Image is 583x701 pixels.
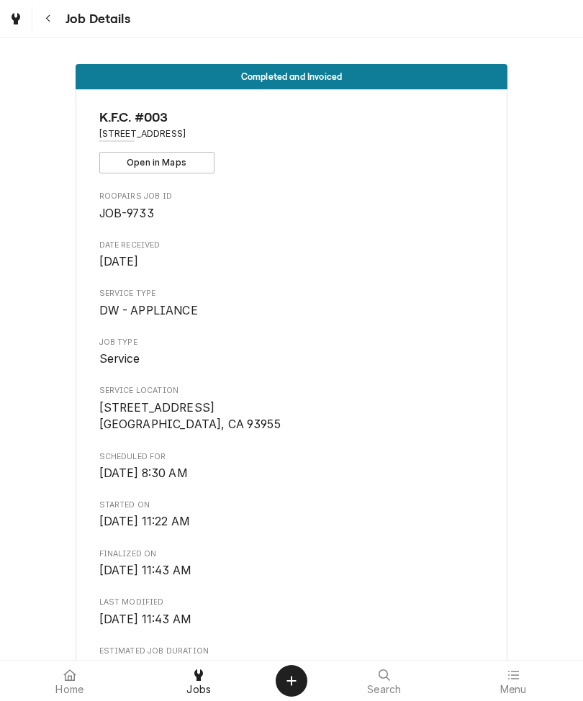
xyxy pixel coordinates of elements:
[500,684,527,695] span: Menu
[3,6,29,32] a: Go to Jobs
[99,302,484,320] span: Service Type
[99,108,484,173] div: Client Information
[99,399,484,433] span: Service Location
[99,401,281,432] span: [STREET_ADDRESS] [GEOGRAPHIC_DATA], CA 93955
[135,664,263,698] a: Jobs
[99,207,154,220] span: JOB-9733
[99,612,191,626] span: [DATE] 11:43 AM
[99,562,484,579] span: Finalized On
[367,684,401,695] span: Search
[241,72,343,81] span: Completed and Invoiced
[186,684,211,695] span: Jobs
[99,548,484,560] span: Finalized On
[99,385,484,433] div: Service Location
[320,664,448,698] a: Search
[55,684,83,695] span: Home
[99,597,484,608] span: Last Modified
[99,451,484,463] span: Scheduled For
[99,515,190,528] span: [DATE] 11:22 AM
[99,108,484,127] span: Name
[99,499,484,511] span: Started On
[99,466,188,480] span: [DATE] 8:30 AM
[99,451,484,482] div: Scheduled For
[99,465,484,482] span: Scheduled For
[99,646,484,677] div: Estimated Job Duration
[99,191,484,222] div: Roopairs Job ID
[99,152,214,173] button: Open in Maps
[99,352,140,366] span: Service
[99,611,484,628] span: Last Modified
[99,288,484,299] span: Service Type
[99,304,198,317] span: DW - APPLIANCE
[276,665,307,697] button: Create Object
[99,646,484,657] span: Estimated Job Duration
[61,9,130,29] span: Job Details
[6,664,134,698] a: Home
[35,6,61,32] button: Navigate back
[99,513,484,530] span: Started On
[450,664,578,698] a: Menu
[99,548,484,579] div: Finalized On
[99,205,484,222] span: Roopairs Job ID
[99,337,484,368] div: Job Type
[99,253,484,271] span: Date Received
[99,337,484,348] span: Job Type
[99,350,484,368] span: Job Type
[99,240,484,251] span: Date Received
[99,191,484,202] span: Roopairs Job ID
[99,564,191,577] span: [DATE] 11:43 AM
[76,64,507,89] div: Status
[99,255,139,268] span: [DATE]
[99,127,484,140] span: Address
[99,499,484,530] div: Started On
[99,240,484,271] div: Date Received
[99,597,484,628] div: Last Modified
[99,385,484,397] span: Service Location
[99,288,484,319] div: Service Type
